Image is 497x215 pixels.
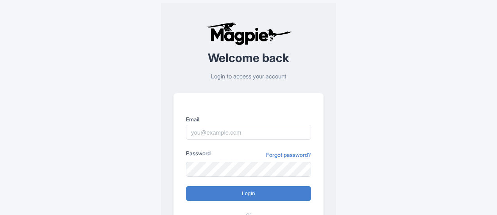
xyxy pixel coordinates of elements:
[173,52,324,64] h2: Welcome back
[205,22,293,45] img: logo-ab69f6fb50320c5b225c76a69d11143b.png
[186,186,311,201] input: Login
[173,72,324,81] p: Login to access your account
[186,149,211,157] label: Password
[186,125,311,140] input: you@example.com
[266,151,311,159] a: Forgot password?
[186,115,311,123] label: Email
